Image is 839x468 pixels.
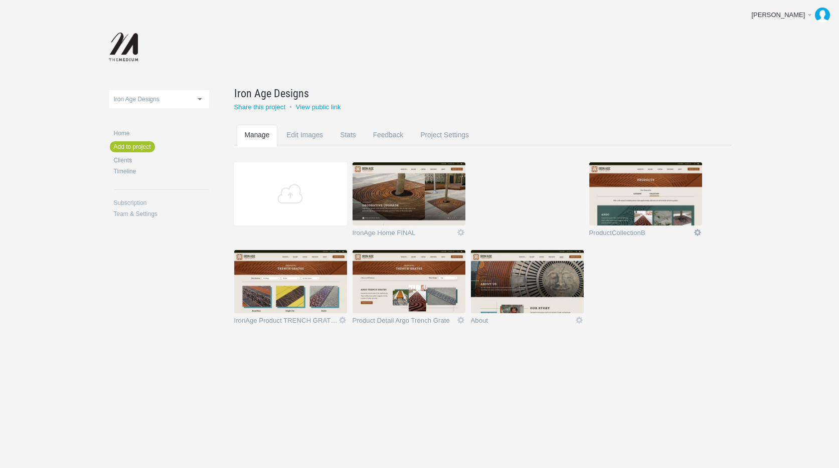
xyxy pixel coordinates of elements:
[693,228,702,237] a: Icon
[110,141,155,152] a: Add to project
[289,103,292,111] small: •
[744,5,834,25] a: [PERSON_NAME]
[234,103,286,111] a: Share this project
[114,200,209,206] a: Subscription
[278,125,331,164] a: Edit Images
[365,125,412,164] a: Feedback
[353,317,456,327] a: Product Detail Argo Trench Grate
[338,316,347,325] a: Icon
[296,103,341,111] a: View public link
[589,162,702,225] img: themediumnet_n9j9od_v2_thumb.jpg
[234,162,347,225] a: Add
[456,316,465,325] a: Icon
[471,250,584,313] img: themediumnet_mis84j_thumb.jpg
[332,125,364,164] a: Stats
[471,317,575,327] a: About
[353,162,465,225] img: themediumnet_rgmjew_thumb.jpg
[751,10,806,20] div: [PERSON_NAME]
[114,130,209,136] a: Home
[353,229,456,240] a: IronAge Home FINAL
[412,125,477,164] a: Project Settings
[234,85,707,101] a: Iron Age Designs
[575,316,584,325] a: Icon
[234,250,347,313] img: themediumnet_iww4vr_v2_thumb.jpg
[109,33,140,63] img: themediumnet-logo_20140702131735.png
[589,229,693,240] a: ProductCollectionB
[815,8,830,23] img: b09a0dd3583d81e2af5e31b265721212
[456,228,465,237] a: Icon
[353,250,465,313] img: themediumnet_3u30wc_thumb.jpg
[114,96,159,103] span: Iron Age Designs
[234,85,309,101] span: Iron Age Designs
[237,125,278,164] a: Manage
[114,168,209,174] a: Timeline
[114,157,209,163] a: Clients
[114,211,209,217] a: Team & Settings
[234,317,338,327] a: IronAge Product TRENCH GRATES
